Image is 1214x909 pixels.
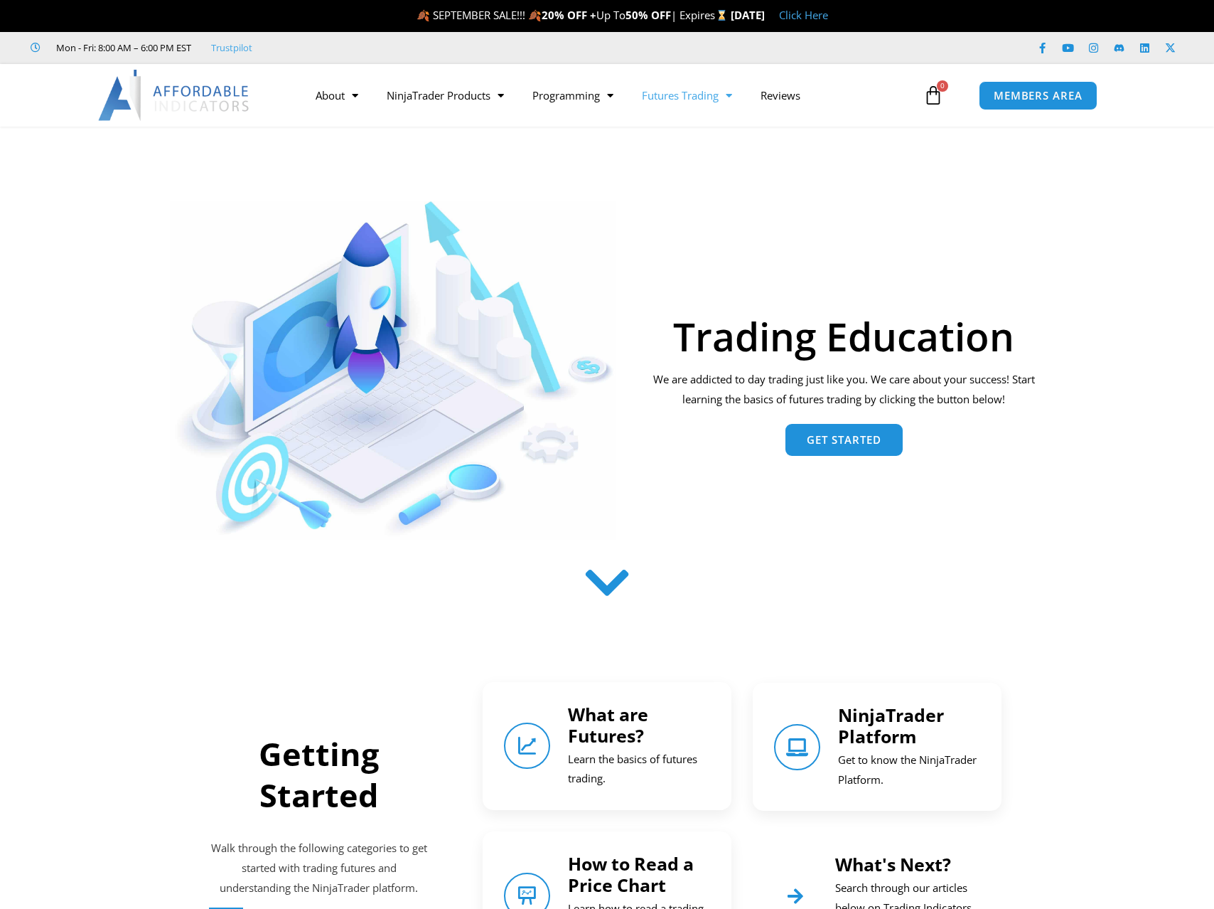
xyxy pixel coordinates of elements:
[372,79,518,112] a: NinjaTrader Products
[628,79,746,112] a: Futures Trading
[625,8,671,22] strong: 50% OFF
[716,10,727,21] img: ⌛
[979,81,1097,110] a: MEMBERS AREA
[779,8,828,22] a: Click Here
[644,317,1044,356] h1: Trading Education
[785,424,903,456] a: Get Started
[518,79,628,112] a: Programming
[568,851,694,897] a: How to Read a Price Chart
[807,435,881,445] span: Get Started
[209,839,429,898] p: Walk through the following categories to get started with trading futures and understanding the N...
[568,702,648,748] a: What are Futures?
[301,79,920,112] nav: Menu
[542,8,596,22] strong: 20% OFF +
[301,79,372,112] a: About
[211,39,252,56] a: Trustpilot
[731,8,765,22] strong: [DATE]
[835,852,951,876] a: What's Next?
[644,370,1044,410] p: We are addicted to day trading just like you. We care about your success! Start learning the basi...
[417,8,730,22] span: 🍂 SEPTEMBER SALE!!! 🍂 Up To | Expires
[937,80,948,92] span: 0
[53,39,191,56] span: Mon - Fri: 8:00 AM – 6:00 PM EST
[170,201,616,540] img: AdobeStock 293954085 1 Converted | Affordable Indicators – NinjaTrader
[774,724,820,770] a: NinjaTrader Platform
[98,70,251,121] img: LogoAI | Affordable Indicators – NinjaTrader
[902,75,965,116] a: 0
[838,750,980,790] p: Get to know the NinjaTrader Platform.
[994,90,1083,101] span: MEMBERS AREA
[568,750,710,790] p: Learn the basics of futures trading.
[746,79,815,112] a: Reviews
[504,723,550,769] a: What are Futures?
[209,733,429,817] h2: Getting Started
[838,703,944,748] a: NinjaTrader Platform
